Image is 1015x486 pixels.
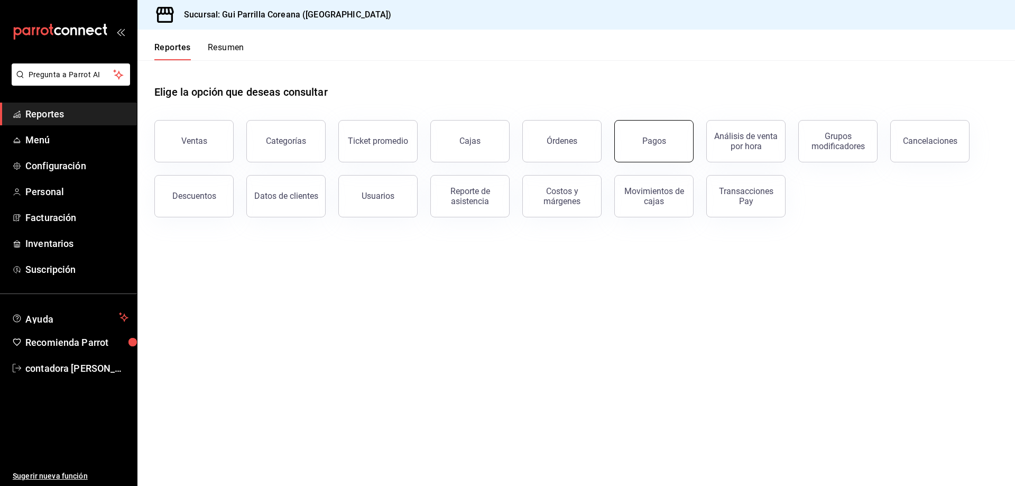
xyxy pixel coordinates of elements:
[713,131,779,151] div: Análisis de venta por hora
[154,42,244,60] div: navigation tabs
[805,131,871,151] div: Grupos modificadores
[116,27,125,36] button: open_drawer_menu
[25,210,128,225] span: Facturación
[522,120,602,162] button: Órdenes
[25,159,128,173] span: Configuración
[362,191,394,201] div: Usuarios
[181,136,207,146] div: Ventas
[25,133,128,147] span: Menú
[25,335,128,350] span: Recomienda Parrot
[706,175,786,217] button: Transacciones Pay
[246,175,326,217] button: Datos de clientes
[266,136,306,146] div: Categorías
[798,120,878,162] button: Grupos modificadores
[614,120,694,162] button: Pagos
[25,361,128,375] span: contadora [PERSON_NAME]
[529,186,595,206] div: Costos y márgenes
[338,120,418,162] button: Ticket promedio
[614,175,694,217] button: Movimientos de cajas
[246,120,326,162] button: Categorías
[25,107,128,121] span: Reportes
[25,185,128,199] span: Personal
[25,311,115,324] span: Ayuda
[172,191,216,201] div: Descuentos
[176,8,392,21] h3: Sucursal: Gui Parrilla Coreana ([GEOGRAPHIC_DATA])
[154,84,328,100] h1: Elige la opción que deseas consultar
[430,175,510,217] button: Reporte de asistencia
[12,63,130,86] button: Pregunta a Parrot AI
[437,186,503,206] div: Reporte de asistencia
[29,69,114,80] span: Pregunta a Parrot AI
[890,120,970,162] button: Cancelaciones
[208,42,244,60] button: Resumen
[338,175,418,217] button: Usuarios
[154,42,191,60] button: Reportes
[154,175,234,217] button: Descuentos
[7,77,130,88] a: Pregunta a Parrot AI
[430,120,510,162] a: Cajas
[154,120,234,162] button: Ventas
[254,191,318,201] div: Datos de clientes
[522,175,602,217] button: Costos y márgenes
[903,136,957,146] div: Cancelaciones
[348,136,408,146] div: Ticket promedio
[547,136,577,146] div: Órdenes
[642,136,666,146] div: Pagos
[13,471,128,482] span: Sugerir nueva función
[25,236,128,251] span: Inventarios
[459,135,481,148] div: Cajas
[713,186,779,206] div: Transacciones Pay
[706,120,786,162] button: Análisis de venta por hora
[25,262,128,277] span: Suscripción
[621,186,687,206] div: Movimientos de cajas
